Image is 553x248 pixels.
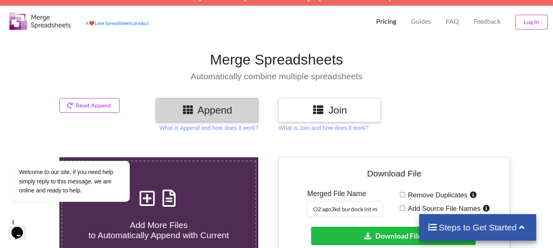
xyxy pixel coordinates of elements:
p: Pricing [376,17,396,26]
h5: Merged File Name [307,190,383,198]
span: heart [89,20,95,26]
iframe: chat widget [8,215,34,240]
p: What is Append and how does it work? [160,124,258,132]
h3: Append [162,104,252,116]
h4: Download File [284,163,503,187]
p: Guides [411,17,431,26]
a: AheartLove Spreadsheets product [86,20,149,26]
iframe: chat widget [8,87,156,211]
p: FAQ [446,17,459,26]
button: Download File [311,227,476,245]
span: Add Source File Names [405,205,481,212]
span: Feedback [474,18,501,25]
button: Log In [515,15,548,29]
h3: Join [284,104,375,116]
input: Enter File Name [307,201,383,217]
img: Logo.png [9,12,71,30]
h4: Steps to Get Started [427,222,528,232]
span: Add More Files to Automatically Append with Current [88,220,229,240]
p: What is Join and how does it work? [278,124,368,132]
span: Remove Duplicates [405,191,468,199]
